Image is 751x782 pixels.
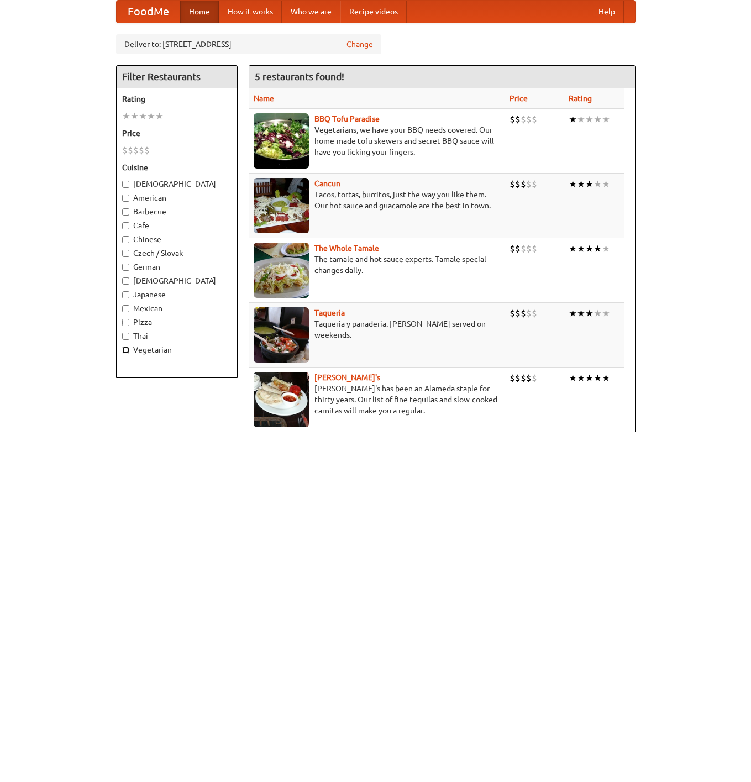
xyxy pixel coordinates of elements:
b: BBQ Tofu Paradise [314,114,380,123]
li: ★ [577,243,585,255]
li: $ [510,243,515,255]
li: ★ [585,178,594,190]
li: $ [532,307,537,319]
a: Recipe videos [340,1,407,23]
p: The tamale and hot sauce experts. Tamale special changes daily. [254,254,501,276]
li: ★ [602,113,610,125]
li: $ [532,113,537,125]
li: ★ [594,113,602,125]
li: ★ [585,307,594,319]
li: ★ [130,110,139,122]
li: ★ [594,243,602,255]
li: $ [526,113,532,125]
li: $ [521,307,526,319]
label: Thai [122,330,232,342]
img: tofuparadise.jpg [254,113,309,169]
ng-pluralize: 5 restaurants found! [255,71,344,82]
p: [PERSON_NAME]'s has been an Alameda staple for thirty years. Our list of fine tequilas and slow-c... [254,383,501,416]
h5: Cuisine [122,162,232,173]
a: Name [254,94,274,103]
li: $ [532,243,537,255]
img: wholetamale.jpg [254,243,309,298]
a: [PERSON_NAME]'s [314,373,380,382]
a: Change [346,39,373,50]
li: ★ [122,110,130,122]
a: Cancun [314,179,340,188]
li: ★ [569,113,577,125]
img: cancun.jpg [254,178,309,233]
label: American [122,192,232,203]
li: ★ [155,110,164,122]
input: American [122,195,129,202]
li: $ [510,307,515,319]
li: $ [521,372,526,384]
li: ★ [577,372,585,384]
li: $ [510,178,515,190]
li: ★ [594,307,602,319]
label: German [122,261,232,272]
p: Taqueria y panaderia. [PERSON_NAME] served on weekends. [254,318,501,340]
label: [DEMOGRAPHIC_DATA] [122,275,232,286]
li: $ [515,372,521,384]
li: $ [139,144,144,156]
input: [DEMOGRAPHIC_DATA] [122,277,129,285]
p: Vegetarians, we have your BBQ needs covered. Our home-made tofu skewers and secret BBQ sauce will... [254,124,501,158]
a: Home [180,1,219,23]
label: Vegetarian [122,344,232,355]
label: Mexican [122,303,232,314]
li: $ [526,372,532,384]
li: ★ [577,113,585,125]
li: $ [521,243,526,255]
input: Cafe [122,222,129,229]
li: ★ [594,372,602,384]
li: $ [532,178,537,190]
input: Pizza [122,319,129,326]
li: $ [526,307,532,319]
input: Barbecue [122,208,129,216]
li: $ [515,307,521,319]
li: $ [128,144,133,156]
li: ★ [585,243,594,255]
label: Japanese [122,289,232,300]
li: $ [510,372,515,384]
li: $ [526,243,532,255]
li: $ [515,113,521,125]
li: $ [532,372,537,384]
li: ★ [569,178,577,190]
li: ★ [139,110,147,122]
label: Cafe [122,220,232,231]
li: ★ [585,113,594,125]
h5: Price [122,128,232,139]
li: $ [515,178,521,190]
input: [DEMOGRAPHIC_DATA] [122,181,129,188]
li: ★ [577,178,585,190]
li: $ [133,144,139,156]
li: $ [526,178,532,190]
label: [DEMOGRAPHIC_DATA] [122,179,232,190]
input: Vegetarian [122,347,129,354]
li: $ [122,144,128,156]
li: $ [515,243,521,255]
b: Taqueria [314,308,345,317]
input: Japanese [122,291,129,298]
li: ★ [602,372,610,384]
img: pedros.jpg [254,372,309,427]
li: ★ [147,110,155,122]
label: Chinese [122,234,232,245]
a: FoodMe [117,1,180,23]
li: $ [144,144,150,156]
input: Thai [122,333,129,340]
li: ★ [602,307,610,319]
li: ★ [569,372,577,384]
input: Czech / Slovak [122,250,129,257]
input: Chinese [122,236,129,243]
li: ★ [569,243,577,255]
a: The Whole Tamale [314,244,379,253]
a: Rating [569,94,592,103]
h4: Filter Restaurants [117,66,237,88]
input: Mexican [122,305,129,312]
li: ★ [577,307,585,319]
